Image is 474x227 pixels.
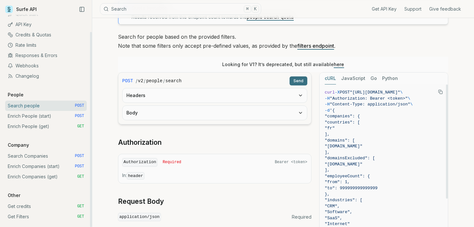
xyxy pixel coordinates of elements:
[325,198,362,202] span: "industries": [
[325,186,378,191] span: "to": 999999999999999
[77,204,84,209] span: GET
[341,73,365,84] button: JavaScript
[163,78,165,84] span: /
[5,61,87,71] a: Webhooks
[5,142,32,148] p: Company
[325,204,340,209] span: "CRM",
[404,6,421,12] a: Support
[325,108,330,113] span: -d
[222,61,344,68] p: Looking for V1? It’s deprecated, but still available
[136,78,137,84] span: /
[410,102,413,107] span: \
[146,78,162,84] code: people
[165,78,182,84] code: search
[77,124,84,129] span: GET
[350,90,400,95] span: "[URL][DOMAIN_NAME]"
[118,32,448,50] p: Search for people based on the provided filters. Note that some filters only accept pre-defined v...
[335,90,340,95] span: -X
[77,174,84,179] span: GET
[127,172,144,180] code: header
[325,192,330,197] span: },
[325,132,330,137] span: ],
[400,90,403,95] span: \
[77,5,87,14] button: Collapse Sidebar
[325,168,330,173] span: ],
[5,71,87,81] a: Changelog
[118,197,164,206] a: Request Body
[122,78,133,84] span: POST
[5,151,87,161] a: Search Companies POST
[5,5,37,14] a: Surfe API
[122,158,157,167] code: Authorization
[100,3,261,15] button: Search⌘K
[123,88,307,103] button: Headers
[436,87,445,97] button: Copy Text
[330,96,408,101] span: "Authorization: Bearer <token>"
[163,160,181,165] span: Required
[77,214,84,219] span: GET
[325,156,375,161] span: "domainsExcluded": [
[325,174,370,179] span: "employeeCount": {
[330,102,410,107] span: "Content-Type: application/json"
[75,153,84,159] span: POST
[325,73,336,84] button: cURL
[325,162,362,167] span: "[DOMAIN_NAME]"
[5,212,87,222] a: Get Filters GET
[325,102,330,107] span: -H
[118,213,161,222] code: application/json
[138,78,143,84] code: v2
[330,108,335,113] span: '{
[5,30,87,40] a: Credits & Quotas
[325,210,352,214] span: "Software",
[325,90,335,95] span: curl
[370,73,377,84] button: Go
[75,103,84,108] span: POST
[123,106,307,120] button: Body
[297,43,334,49] a: filters endpoint
[275,160,307,165] span: Bearer <token>
[252,5,259,13] kbd: K
[325,120,360,125] span: "countries": [
[325,216,342,221] span: "SaaS",
[75,113,84,119] span: POST
[5,172,87,182] a: Enrich Companies (get) GET
[5,121,87,132] a: Enrich People (get) GET
[429,6,461,12] a: Give feedback
[334,62,344,67] a: here
[5,201,87,212] a: Get credits GET
[325,144,362,149] span: "[DOMAIN_NAME]"
[144,78,145,84] span: /
[325,150,330,155] span: ],
[340,90,350,95] span: POST
[325,138,355,143] span: "domains": [
[5,19,87,30] a: API Key
[5,40,87,50] a: Rate limits
[5,101,87,111] a: Search people POST
[325,126,335,131] span: "fr"
[382,73,398,84] button: Python
[325,114,360,119] span: "companies": {
[325,96,330,101] span: -H
[5,50,87,61] a: Responses & Errors
[408,96,410,101] span: \
[325,222,350,226] span: "Internet"
[118,138,162,147] a: Authorization
[325,180,350,184] span: "from": 1,
[290,76,307,85] button: Send
[5,161,87,172] a: Enrich Companies (start) POST
[372,6,397,12] a: Get API Key
[244,5,251,13] kbd: ⌘
[75,164,84,169] span: POST
[5,9,87,19] a: Quick start
[5,92,26,98] p: People
[292,214,311,220] span: Required
[5,111,87,121] a: Enrich People (start) POST
[122,172,307,179] p: In:
[5,192,23,199] p: Other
